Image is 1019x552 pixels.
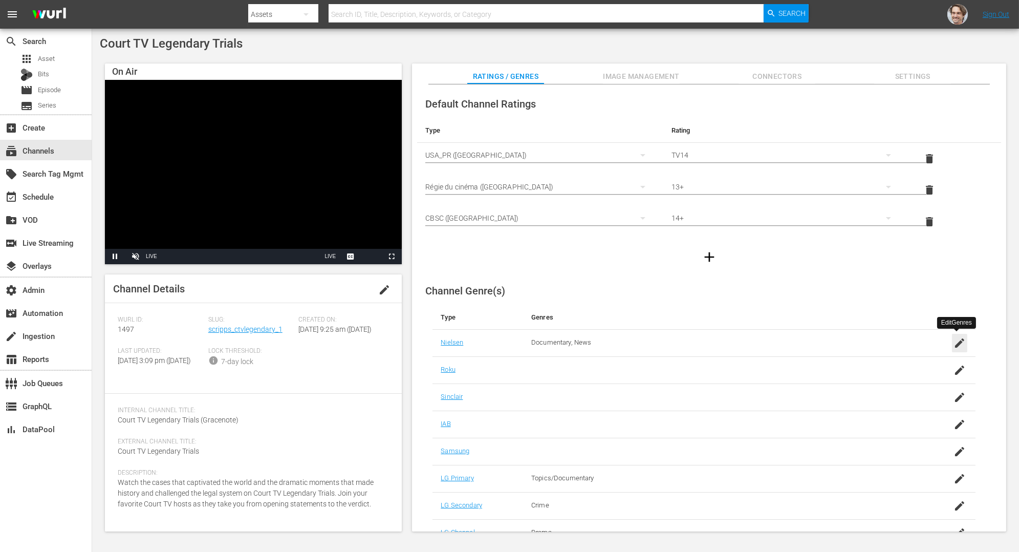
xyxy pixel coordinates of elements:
span: Channel Details [113,283,185,295]
img: photo.jpg [947,4,968,25]
button: Search [764,4,809,23]
span: Description: [118,469,384,477]
span: VOD [5,214,17,226]
span: Court TV Legendary Trials [118,447,199,455]
div: LIVE [146,249,157,264]
button: Unmute [125,249,146,264]
a: IAB [441,420,450,428]
span: 1497 [118,325,134,333]
button: Pause [105,249,125,264]
span: Default Channel Ratings [425,98,536,110]
button: delete [917,178,942,202]
span: Wurl ID: [118,316,203,324]
table: simple table [417,118,1001,238]
span: Last Updated: [118,347,203,355]
span: Channel Genre(s) [425,285,505,297]
div: USA_PR ([GEOGRAPHIC_DATA]) [425,141,655,169]
span: Series [20,100,33,112]
div: Edit Genres [941,319,972,327]
span: LIVE [324,253,336,259]
span: External Channel Title: [118,438,384,446]
div: 7-day lock [221,356,253,367]
th: Genres [523,305,915,330]
div: TV14 [671,141,901,169]
a: scripps_ctvlegendary_1 [208,325,283,333]
th: Type [432,305,523,330]
span: [DATE] 3:09 pm ([DATE]) [118,356,191,365]
div: 13+ [671,173,901,201]
span: Image Management [603,70,680,83]
a: Nielsen [441,338,463,346]
span: Schedule [5,191,17,203]
span: Lock Threshold: [208,347,294,355]
button: Captions [340,249,361,264]
span: Watch the cases that captivated the world and the dramatic moments that made history and challeng... [118,478,374,508]
span: Internal Channel Title: [118,407,384,415]
span: Settings [874,70,951,83]
span: Court TV Legendary Trials [100,36,243,51]
span: Episode [20,84,33,96]
div: Bits [20,69,33,81]
span: Asset [38,54,55,64]
th: Type [417,118,663,143]
span: Channels [5,145,17,157]
span: GraphQL [5,400,17,413]
a: Roku [441,366,456,373]
a: LG Channel [441,528,474,536]
span: Job Queues [5,377,17,390]
span: Overlays [5,260,17,272]
div: 14+ [671,204,901,232]
span: Episode [38,85,61,95]
span: edit [378,284,391,296]
th: Rating [663,118,909,143]
span: Create [5,122,17,134]
img: ans4CAIJ8jUAAAAAAAAAAAAAAAAAAAAAAAAgQb4GAAAAAAAAAAAAAAAAAAAAAAAAJMjXAAAAAAAAAAAAAAAAAAAAAAAAgAT5G... [25,3,74,27]
button: Fullscreen [381,249,402,264]
span: Asset [20,53,33,65]
a: Sign Out [983,10,1009,18]
span: DataPool [5,423,17,436]
span: Bits [38,69,49,79]
span: [DATE] 9:25 am ([DATE]) [299,325,372,333]
span: Slug: [208,316,294,324]
span: Admin [5,284,17,296]
span: info [208,355,219,366]
span: Connectors [739,70,815,83]
span: Search [5,35,17,48]
span: menu [6,8,18,20]
a: LG Primary [441,474,473,482]
span: Live Streaming [5,237,17,249]
span: On Air [112,66,137,77]
span: Ingestion [5,330,17,343]
button: Seek to live, currently playing live [320,249,340,264]
span: Reports [5,353,17,366]
span: Search Tag Mgmt [5,168,17,180]
a: Sinclair [441,393,463,400]
a: LG Secondary [441,501,482,509]
button: Picture-in-Picture [361,249,381,264]
a: Samsung [441,447,469,455]
span: Series [38,100,56,111]
button: delete [917,209,942,234]
span: Created On: [299,316,384,324]
span: Automation [5,307,17,320]
span: Ratings / Genres [467,70,544,83]
div: CBSC ([GEOGRAPHIC_DATA]) [425,204,655,232]
div: Régie du cinéma ([GEOGRAPHIC_DATA]) [425,173,655,201]
button: edit [372,278,397,302]
button: delete [917,146,942,171]
div: Video Player [105,80,402,264]
span: Search [779,4,806,23]
span: Court TV Legendary Trials (Gracenote) [118,416,239,424]
span: delete [923,216,936,228]
span: delete [923,153,936,165]
span: delete [923,184,936,196]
